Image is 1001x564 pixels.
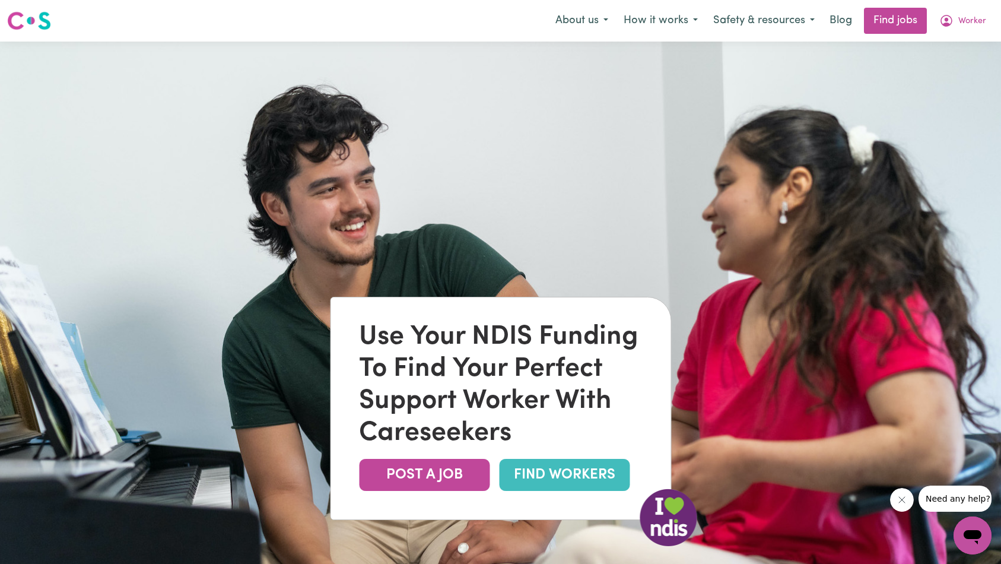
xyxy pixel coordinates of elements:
[890,488,914,512] iframe: Close message
[499,459,630,491] a: FIND WORKERS
[7,7,51,34] a: Careseekers logo
[548,8,616,33] button: About us
[706,8,822,33] button: Safety & resources
[359,321,642,449] div: Use Your NDIS Funding To Find Your Perfect Support Worker With Careseekers
[616,8,706,33] button: How it works
[919,486,992,512] iframe: Message from company
[864,8,927,34] a: Find jobs
[359,459,490,491] a: POST A JOB
[932,8,994,33] button: My Account
[7,10,51,31] img: Careseekers logo
[958,15,986,28] span: Worker
[954,517,992,555] iframe: Button to launch messaging window
[822,8,859,34] a: Blog
[638,487,697,546] img: NDIS Logo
